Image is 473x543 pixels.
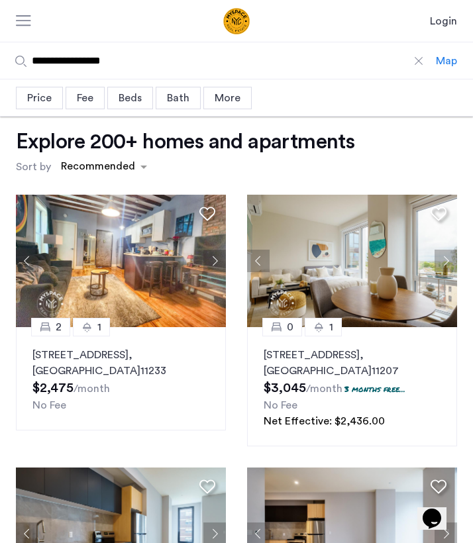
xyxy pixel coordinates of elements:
[32,400,66,411] span: No Fee
[417,490,460,530] iframe: chat widget
[172,8,301,34] img: logo
[247,327,457,446] a: 01[STREET_ADDRESS], [GEOGRAPHIC_DATA]112073 months free...No FeeNet Effective: $2,436.00
[287,319,293,335] span: 0
[107,87,153,109] div: Beds
[16,128,354,155] h1: Explore 200+ homes and apartments
[172,8,301,34] a: Cazamio Logo
[16,195,226,327] img: 1997_638660674255189691.jpeg
[306,383,342,394] sub: /month
[16,159,51,175] label: Sort by
[264,416,385,426] span: Net Effective: $2,436.00
[436,53,457,69] div: Map
[32,381,74,395] span: $2,475
[435,250,457,272] button: Next apartment
[74,383,110,394] sub: /month
[59,158,135,177] div: Recommended
[430,13,457,29] a: Login
[203,87,252,109] div: More
[264,400,297,411] span: No Fee
[97,319,101,335] span: 1
[247,250,270,272] button: Previous apartment
[156,87,201,109] div: Bath
[247,195,457,327] img: 1997_638519001096654587.png
[16,87,63,109] div: Price
[264,381,306,395] span: $3,045
[56,319,62,335] span: 2
[16,327,226,430] a: 21[STREET_ADDRESS], [GEOGRAPHIC_DATA]11233No Fee
[32,347,209,379] p: [STREET_ADDRESS] 11233
[77,93,93,103] span: Fee
[203,250,226,272] button: Next apartment
[329,319,333,335] span: 1
[344,383,405,395] p: 3 months free...
[16,250,38,272] button: Previous apartment
[54,155,154,179] ng-select: sort-apartment
[264,347,441,379] p: [STREET_ADDRESS] 11207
